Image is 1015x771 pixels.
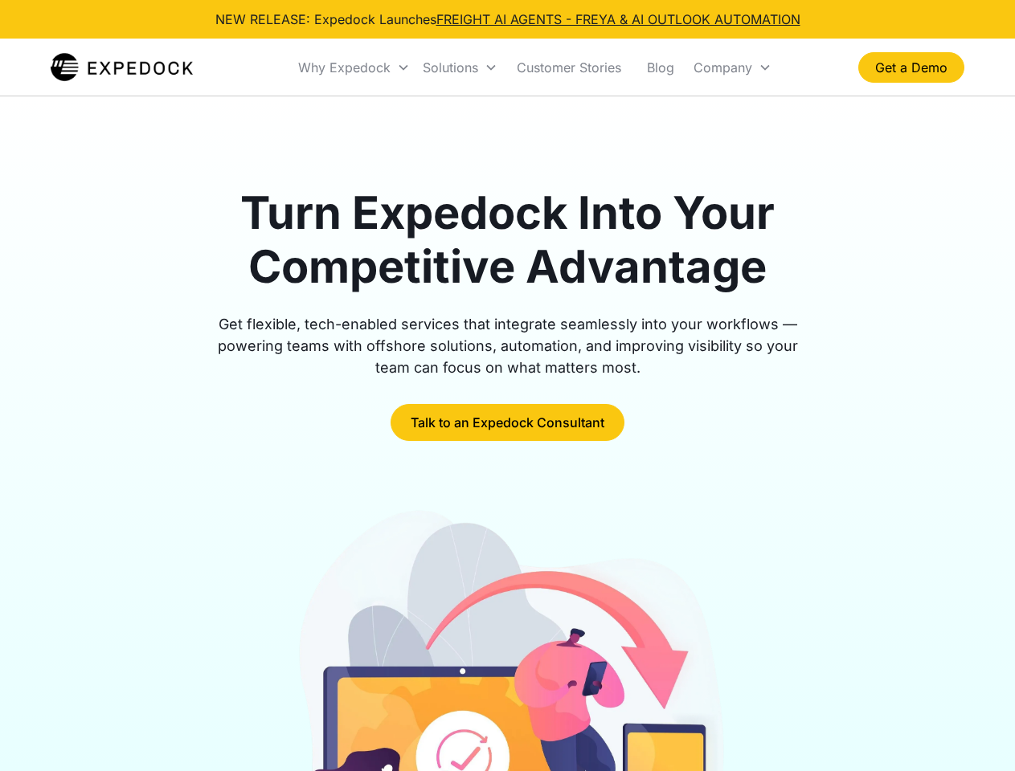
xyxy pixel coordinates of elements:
[436,11,800,27] a: FREIGHT AI AGENTS - FREYA & AI OUTLOOK AUTOMATION
[199,313,817,378] div: Get flexible, tech-enabled services that integrate seamlessly into your workflows — powering team...
[51,51,193,84] img: Expedock Logo
[935,694,1015,771] iframe: Chat Widget
[292,40,416,95] div: Why Expedock
[423,59,478,75] div: Solutions
[416,40,504,95] div: Solutions
[634,40,687,95] a: Blog
[504,40,634,95] a: Customer Stories
[298,59,391,75] div: Why Expedock
[51,51,193,84] a: home
[391,404,624,441] a: Talk to an Expedock Consultant
[199,186,817,294] h1: Turn Expedock Into Your Competitive Advantage
[687,40,778,95] div: Company
[215,10,800,29] div: NEW RELEASE: Expedock Launches
[858,52,964,83] a: Get a Demo
[694,59,752,75] div: Company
